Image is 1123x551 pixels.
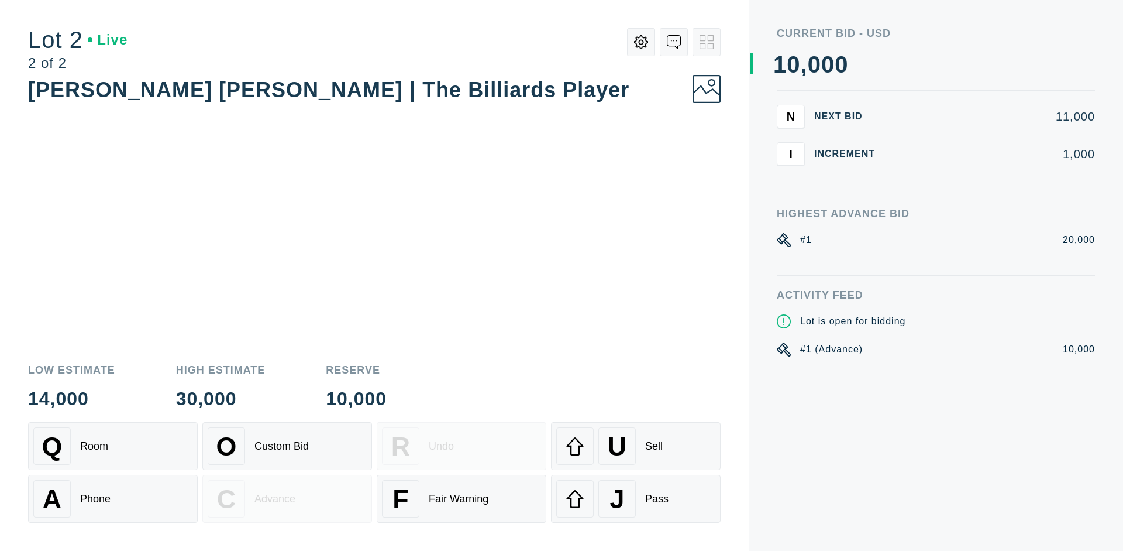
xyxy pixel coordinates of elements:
[28,389,115,408] div: 14,000
[800,233,812,247] div: #1
[814,112,884,121] div: Next Bid
[777,208,1095,219] div: Highest Advance Bid
[894,111,1095,122] div: 11,000
[777,142,805,166] button: I
[800,343,863,357] div: #1 (Advance)
[216,432,237,461] span: O
[28,365,115,375] div: Low Estimate
[326,389,387,408] div: 10,000
[429,493,488,505] div: Fair Warning
[28,475,198,523] button: APhone
[377,422,546,470] button: RUndo
[254,493,295,505] div: Advance
[787,53,800,76] div: 0
[377,475,546,523] button: FFair Warning
[789,147,793,160] span: I
[777,290,1095,300] div: Activity Feed
[80,440,108,453] div: Room
[326,365,387,375] div: Reserve
[1063,233,1095,247] div: 20,000
[773,53,787,76] div: 1
[202,422,372,470] button: OCustom Bid
[609,484,624,514] span: J
[777,28,1095,39] div: Current Bid - USD
[814,149,884,159] div: Increment
[176,365,266,375] div: High Estimate
[894,148,1095,160] div: 1,000
[28,78,629,102] div: [PERSON_NAME] [PERSON_NAME] | The Billiards Player
[429,440,454,453] div: Undo
[787,109,795,123] span: N
[1063,343,1095,357] div: 10,000
[28,56,128,70] div: 2 of 2
[88,33,128,47] div: Live
[645,493,669,505] div: Pass
[391,432,410,461] span: R
[800,314,905,328] div: Lot is open for bidding
[392,484,408,514] span: F
[821,53,835,76] div: 0
[835,53,848,76] div: 0
[608,432,626,461] span: U
[551,475,721,523] button: JPass
[28,422,198,470] button: QRoom
[176,389,266,408] div: 30,000
[217,484,236,514] span: C
[777,105,805,128] button: N
[254,440,309,453] div: Custom Bid
[42,432,63,461] span: Q
[808,53,821,76] div: 0
[551,422,721,470] button: USell
[43,484,61,514] span: A
[28,28,128,52] div: Lot 2
[801,53,808,287] div: ,
[202,475,372,523] button: CAdvance
[80,493,111,505] div: Phone
[645,440,663,453] div: Sell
